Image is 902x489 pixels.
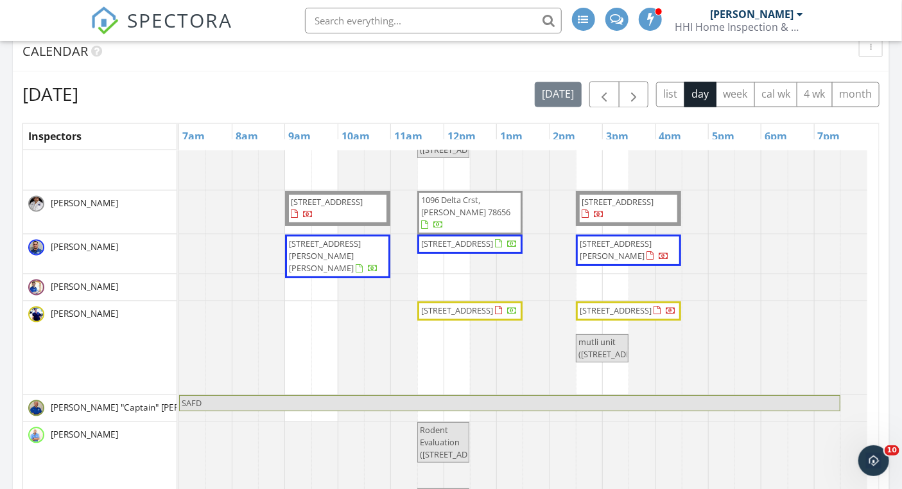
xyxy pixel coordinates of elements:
span: [STREET_ADDRESS] [421,238,493,249]
a: 10am [338,127,373,147]
span: SAFD [182,397,202,409]
span: [PERSON_NAME] [48,308,121,321]
span: [STREET_ADDRESS][PERSON_NAME] [580,238,652,262]
button: month [832,82,880,107]
span: 1096 Delta Crst, [PERSON_NAME] 78656 [421,194,510,218]
div: HHI Home Inspection & Pest Control [675,21,804,33]
button: [DATE] [535,82,582,107]
img: dsc07028.jpg [28,280,44,296]
h2: [DATE] [22,82,78,107]
span: [STREET_ADDRESS] [291,196,363,208]
span: [PERSON_NAME] [48,241,121,254]
img: The Best Home Inspection Software - Spectora [91,6,119,35]
a: 12pm [444,127,479,147]
a: 8am [232,127,261,147]
img: resized_103945_1607186620487.jpeg [28,240,44,256]
span: [PERSON_NAME] "Captain" [PERSON_NAME] [48,402,231,414]
span: [STREET_ADDRESS] [421,305,493,316]
button: cal wk [754,82,798,107]
button: 4 wk [797,82,833,107]
span: [STREET_ADDRESS] [582,196,654,208]
span: Inspectors [28,130,82,144]
button: Previous day [589,82,620,108]
a: 1pm [497,127,526,147]
img: img_0667.jpeg [28,196,44,212]
span: [STREET_ADDRESS] [580,305,652,316]
a: 7pm [815,127,844,147]
img: dsc08126.jpg [28,427,44,443]
a: 5pm [709,127,738,147]
a: 3pm [603,127,632,147]
a: 7am [179,127,208,147]
span: [PERSON_NAME] [48,281,121,294]
a: 11am [391,127,426,147]
a: 4pm [656,127,685,147]
a: SPECTORA [91,17,233,44]
button: Next day [619,82,649,108]
span: mutli unit ([STREET_ADDRESS]) [578,336,655,360]
div: [PERSON_NAME] [711,8,794,21]
img: img_7310_small.jpeg [28,307,44,323]
span: SPECTORA [128,6,233,33]
iframe: Intercom live chat [858,445,889,476]
input: Search everything... [305,8,562,33]
span: [PERSON_NAME] [48,429,121,441]
span: [STREET_ADDRESS][PERSON_NAME][PERSON_NAME] [289,238,361,274]
span: 10 [885,445,899,456]
button: week [716,82,755,107]
span: [PERSON_NAME] [48,197,121,210]
span: Calendar [22,43,88,60]
a: 2pm [550,127,579,147]
button: list [656,82,685,107]
button: day [684,82,716,107]
img: 20220425_103223.jpg [28,400,44,416]
a: 9am [285,127,314,147]
a: 6pm [761,127,790,147]
span: Rodent Evaluation ([STREET_ADDRESS]) [420,424,497,460]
